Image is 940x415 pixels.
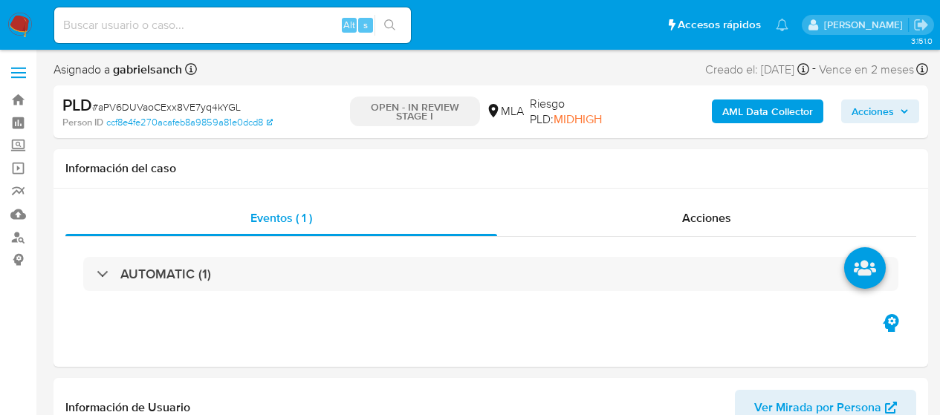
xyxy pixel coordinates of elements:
span: MIDHIGH [554,111,602,128]
div: MLA [486,103,524,120]
span: Alt [343,18,355,32]
a: Salir [913,17,929,33]
span: Acciones [682,209,731,226]
button: search-icon [375,15,405,36]
button: AML Data Collector [712,99,823,123]
b: gabrielsanch [110,61,182,78]
div: AUTOMATIC (1) [83,257,898,291]
span: Acciones [852,99,894,123]
b: AML Data Collector [722,99,813,123]
div: Creado el: [DATE] [705,59,809,79]
span: Eventos ( 1 ) [250,209,312,226]
b: PLD [62,93,92,117]
h1: Información de Usuario [65,400,190,415]
a: Notificaciones [776,19,788,31]
b: Person ID [62,116,103,129]
span: s [363,18,368,32]
span: - [812,59,816,79]
p: gabriela.sanchez@mercadolibre.com [824,18,908,32]
span: Asignado a [54,62,182,78]
button: Acciones [841,99,919,123]
h1: Información del caso [65,161,916,176]
span: Vence en 2 meses [819,62,914,78]
h3: AUTOMATIC (1) [120,266,211,282]
span: Riesgo PLD: [530,96,632,128]
span: # aPV6DUVaoCExx8VE7yq4kYGL [92,99,241,114]
p: OPEN - IN REVIEW STAGE I [350,97,480,126]
span: Accesos rápidos [678,17,761,33]
a: ccf8e4fe270acafeb8a9859a81e0dcd8 [106,116,273,129]
input: Buscar usuario o caso... [54,16,411,35]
